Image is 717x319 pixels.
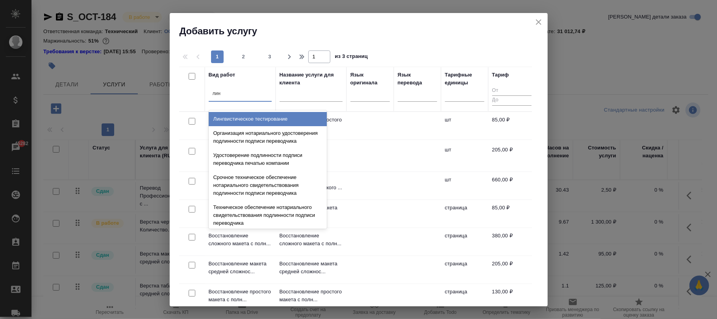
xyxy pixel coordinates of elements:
[488,200,535,228] td: 85,00 ₽
[488,112,535,140] td: 85,00 ₽
[445,71,484,87] div: Тарифные единицы
[492,86,532,96] input: От
[280,288,343,304] p: Восстановление простого макета с полн...
[488,172,535,200] td: 660,00 ₽
[441,228,488,256] td: страница
[441,284,488,312] td: страница
[335,52,368,63] span: из 3 страниц
[280,260,343,276] p: Восстановление макета средней сложнос...
[488,256,535,284] td: 205,00 ₽
[350,71,390,87] div: Язык оригинала
[209,71,235,79] div: Вид работ
[441,172,488,200] td: шт
[237,53,250,61] span: 2
[441,200,488,228] td: страница
[209,112,327,126] div: Лингвистическое тестирование
[209,126,327,148] div: Организация нотариального удостоверения подлинности подписи переводчика
[280,232,343,248] p: Восстановление сложного макета с полн...
[209,260,272,276] p: Восстановление макета средней сложнос...
[263,53,276,61] span: 3
[533,16,545,28] button: close
[209,200,327,230] div: Техническое обеспечение нотариального свидетельствования подлинности подписи переводчика
[492,95,532,105] input: До
[441,112,488,140] td: шт
[488,284,535,312] td: 130,00 ₽
[209,288,272,304] p: Восстановление простого макета с полн...
[441,256,488,284] td: страница
[441,142,488,170] td: шт
[280,71,343,87] div: Название услуги для клиента
[488,228,535,256] td: 380,00 ₽
[398,71,437,87] div: Язык перевода
[492,71,509,79] div: Тариф
[209,148,327,170] div: Удостоверение подлинности подписи переводчика печатью компании
[488,142,535,170] td: 205,00 ₽
[209,170,327,200] div: Срочное техническое обеспечение нотариального свидетельствования подлинности подписи переводчика
[180,25,548,37] h2: Добавить услугу
[209,232,272,248] p: Восстановление сложного макета с полн...
[237,50,250,63] button: 2
[263,50,276,63] button: 3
